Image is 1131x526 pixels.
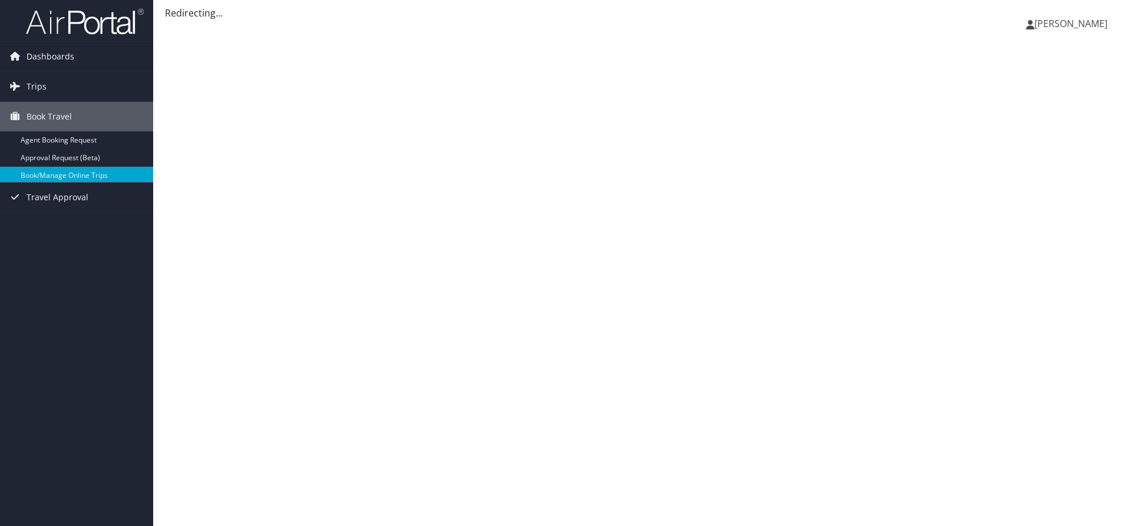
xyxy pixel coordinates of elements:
[27,72,47,101] span: Trips
[27,42,74,71] span: Dashboards
[1034,17,1107,30] span: [PERSON_NAME]
[27,183,88,212] span: Travel Approval
[27,102,72,131] span: Book Travel
[26,8,144,35] img: airportal-logo.png
[165,6,1119,20] div: Redirecting...
[1026,6,1119,41] a: [PERSON_NAME]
